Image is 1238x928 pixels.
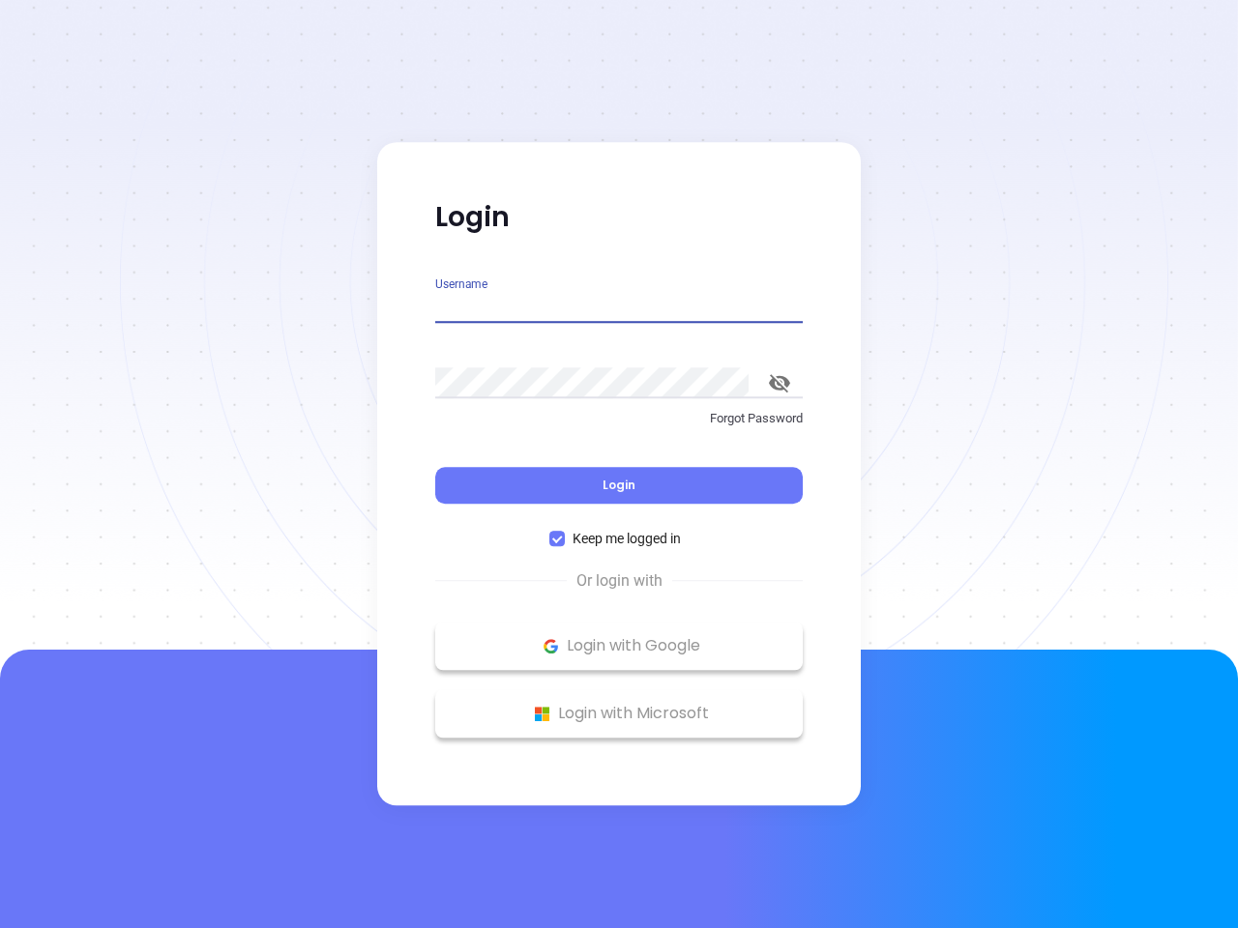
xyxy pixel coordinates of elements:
[565,528,689,549] span: Keep me logged in
[756,360,803,406] button: toggle password visibility
[539,634,563,658] img: Google Logo
[435,409,803,444] a: Forgot Password
[445,631,793,660] p: Login with Google
[435,622,803,670] button: Google Logo Login with Google
[435,200,803,235] p: Login
[603,477,635,493] span: Login
[435,689,803,738] button: Microsoft Logo Login with Microsoft
[445,699,793,728] p: Login with Microsoft
[435,467,803,504] button: Login
[435,278,487,290] label: Username
[435,409,803,428] p: Forgot Password
[530,702,554,726] img: Microsoft Logo
[567,569,672,593] span: Or login with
